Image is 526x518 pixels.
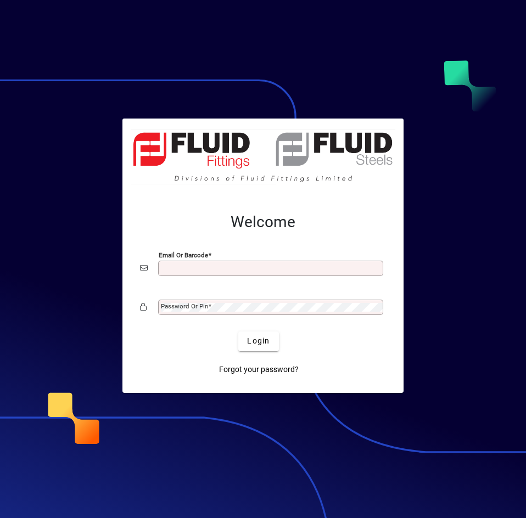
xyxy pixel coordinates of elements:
[161,302,208,310] mat-label: Password or Pin
[219,364,299,375] span: Forgot your password?
[215,360,303,380] a: Forgot your password?
[238,331,278,351] button: Login
[247,335,270,347] span: Login
[140,213,386,232] h2: Welcome
[159,251,208,258] mat-label: Email or Barcode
